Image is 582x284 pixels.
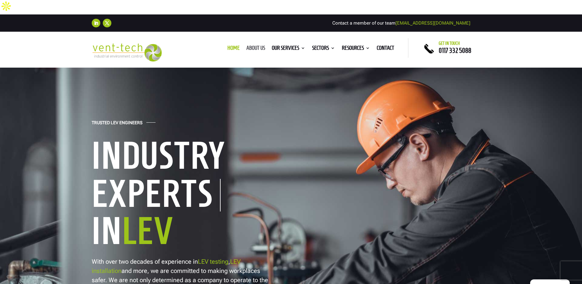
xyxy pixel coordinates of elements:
[395,20,470,26] a: [EMAIL_ADDRESS][DOMAIN_NAME]
[272,46,305,53] a: Our Services
[342,46,370,53] a: Resources
[227,46,240,53] a: Home
[92,19,100,27] a: Follow on LinkedIn
[377,46,394,53] a: Contact
[439,47,471,54] a: 0117 332 5088
[332,20,470,26] span: Contact a member of our team
[92,43,162,61] img: 2023-09-27T08_35_16.549ZVENT-TECH---Clear-background
[92,211,282,253] h1: In
[92,179,221,211] h1: Experts
[92,136,282,178] h1: Industry
[122,211,174,251] span: LEV
[92,258,241,274] a: LEV installation
[198,258,228,265] a: LEV testing
[103,19,111,27] a: Follow on X
[92,120,142,128] h4: Trusted LEV Engineers
[439,41,460,46] span: Get in touch
[312,46,335,53] a: Sectors
[246,46,265,53] a: About us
